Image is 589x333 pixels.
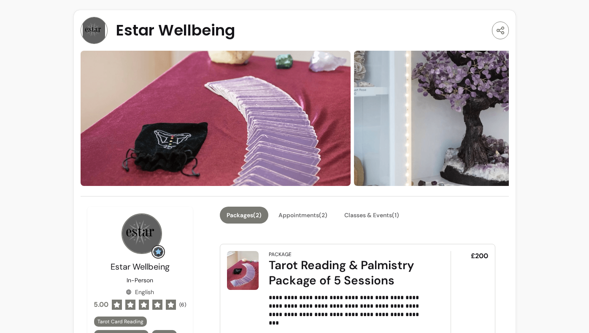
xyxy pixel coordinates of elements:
span: Tarot Card Reading [97,318,143,325]
img: https://d22cr2pskkweo8.cloudfront.net/8bafd938-69a5-49ca-bffc-e6ce31199adf [81,51,351,186]
span: ( 6 ) [179,301,186,308]
div: English [126,288,154,296]
p: In-Person [127,276,153,284]
span: Estar Wellbeing [116,22,235,39]
div: Package [269,251,292,258]
img: Provider image [122,213,162,254]
div: Tarot Reading & Palmistry Package of 5 Sessions [269,258,427,288]
img: Provider image [81,17,108,44]
button: Classes & Events(1) [338,207,406,224]
span: 5.00 [94,300,108,310]
button: Packages(2) [220,207,268,224]
button: Appointments(2) [272,207,334,224]
img: Grow [153,247,163,257]
span: Estar Wellbeing [111,261,170,272]
img: Tarot Reading & Palmistry Package of 5 Sessions [227,251,259,290]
